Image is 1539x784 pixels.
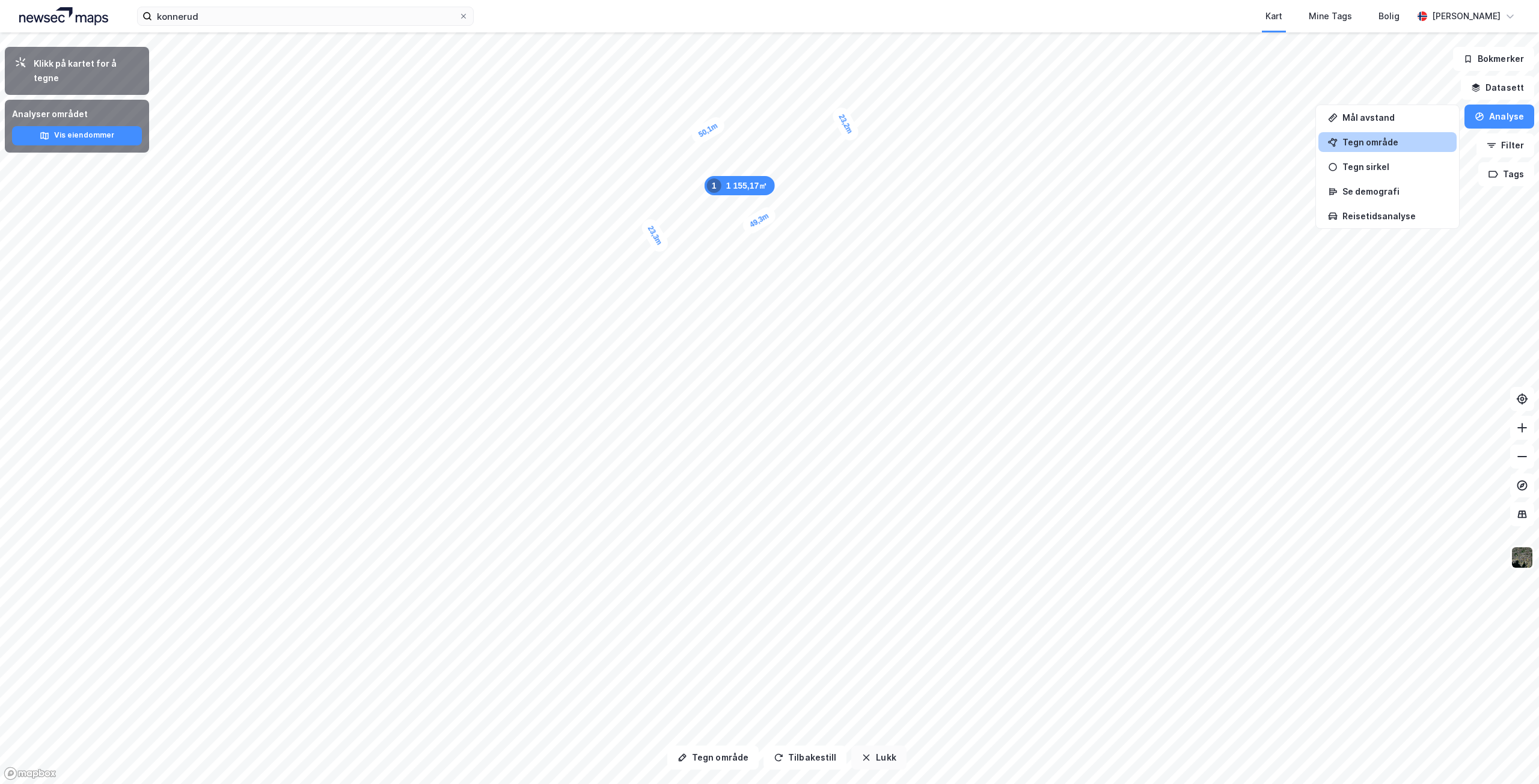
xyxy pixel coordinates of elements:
[705,176,775,195] div: Map marker
[1453,47,1534,71] button: Bokmerker
[12,126,142,145] button: Vis eiendommer
[4,767,57,780] a: Mapbox homepage
[639,216,671,255] div: Map marker
[1478,162,1534,186] button: Tags
[1342,186,1447,196] div: Se demografi
[1479,726,1539,784] div: Kontrollprogram for chat
[830,105,861,143] div: Map marker
[740,204,779,237] div: Map marker
[34,56,139,85] div: Klikk på kartet for å tegne
[152,7,459,25] input: Søk på adresse, matrikkel, gårdeiere, leietakere eller personer
[1342,162,1447,172] div: Tegn sirkel
[1265,9,1282,23] div: Kart
[1342,112,1447,123] div: Mål avstand
[689,114,727,146] div: Map marker
[851,746,906,770] button: Lukk
[1342,211,1447,221] div: Reisetidsanalyse
[19,7,108,25] img: logo.a4113a55bc3d86da70a041830d287a7e.svg
[1378,9,1400,23] div: Bolig
[1461,76,1534,100] button: Datasett
[763,746,846,770] button: Tilbakestill
[1476,133,1534,157] button: Filter
[1309,9,1352,23] div: Mine Tags
[667,746,759,770] button: Tegn område
[1479,726,1539,784] iframe: Chat Widget
[1464,105,1534,129] button: Analyse
[12,107,142,121] div: Analyser området
[1511,546,1534,569] img: 9k=
[707,178,721,193] div: 1
[1432,9,1501,23] div: [PERSON_NAME]
[1342,137,1447,147] div: Tegn område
